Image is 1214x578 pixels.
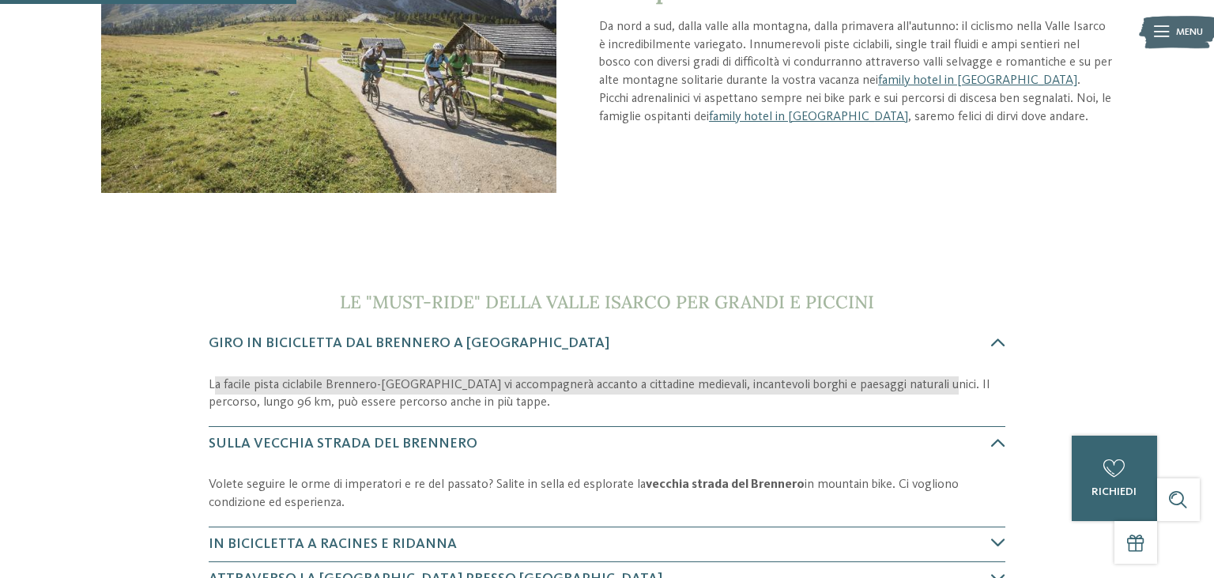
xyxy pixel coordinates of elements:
span: Giro in bicicletta dal Brennero a [GEOGRAPHIC_DATA] [209,336,609,350]
span: Le "must-ride" della Valle Isarco per grandi e piccini [340,290,874,313]
a: family hotel in [GEOGRAPHIC_DATA] [709,111,908,123]
strong: vecchia strada del Brennero [646,478,805,491]
p: La facile pista ciclabile Brennero-[GEOGRAPHIC_DATA] vi accompagnerà accanto a cittadine medieval... [209,376,1006,412]
span: Sulla vecchia strada del Brennero [209,436,477,451]
span: In bicicletta a Racines e Ridanna [209,537,457,551]
a: richiedi [1072,436,1157,521]
a: family hotel in [GEOGRAPHIC_DATA] [878,74,1077,87]
span: richiedi [1091,486,1137,497]
p: Da nord a sud, dalla valle alla montagna, dalla primavera all'autunno: il ciclismo nella Valle Is... [599,18,1112,126]
p: Volete seguire le orme di imperatori e re del passato? Salite in sella ed esplorate la in mountai... [209,476,1006,512]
